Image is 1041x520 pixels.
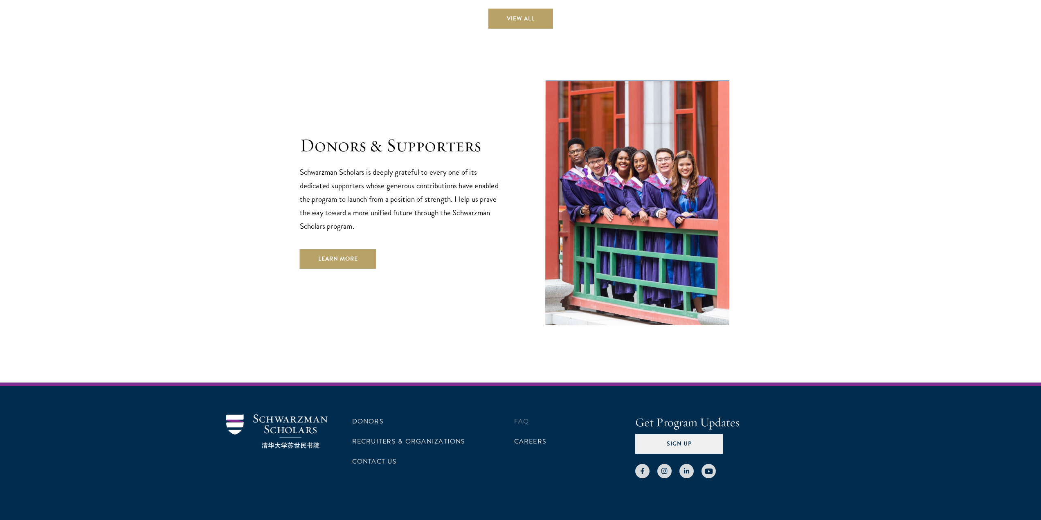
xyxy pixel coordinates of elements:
[635,414,815,431] h4: Get Program Updates
[300,249,376,269] a: Learn More
[352,416,384,426] a: Donors
[352,437,465,446] a: Recruiters & Organizations
[300,134,504,157] h1: Donors & Supporters
[514,437,547,446] a: Careers
[352,457,397,466] a: Contact Us
[226,414,328,448] img: Schwarzman Scholars
[635,434,723,454] button: Sign Up
[514,416,529,426] a: FAQ
[300,165,504,233] p: Schwarzman Scholars is deeply grateful to every one of its dedicated supporters whose generous co...
[488,9,553,28] a: View All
